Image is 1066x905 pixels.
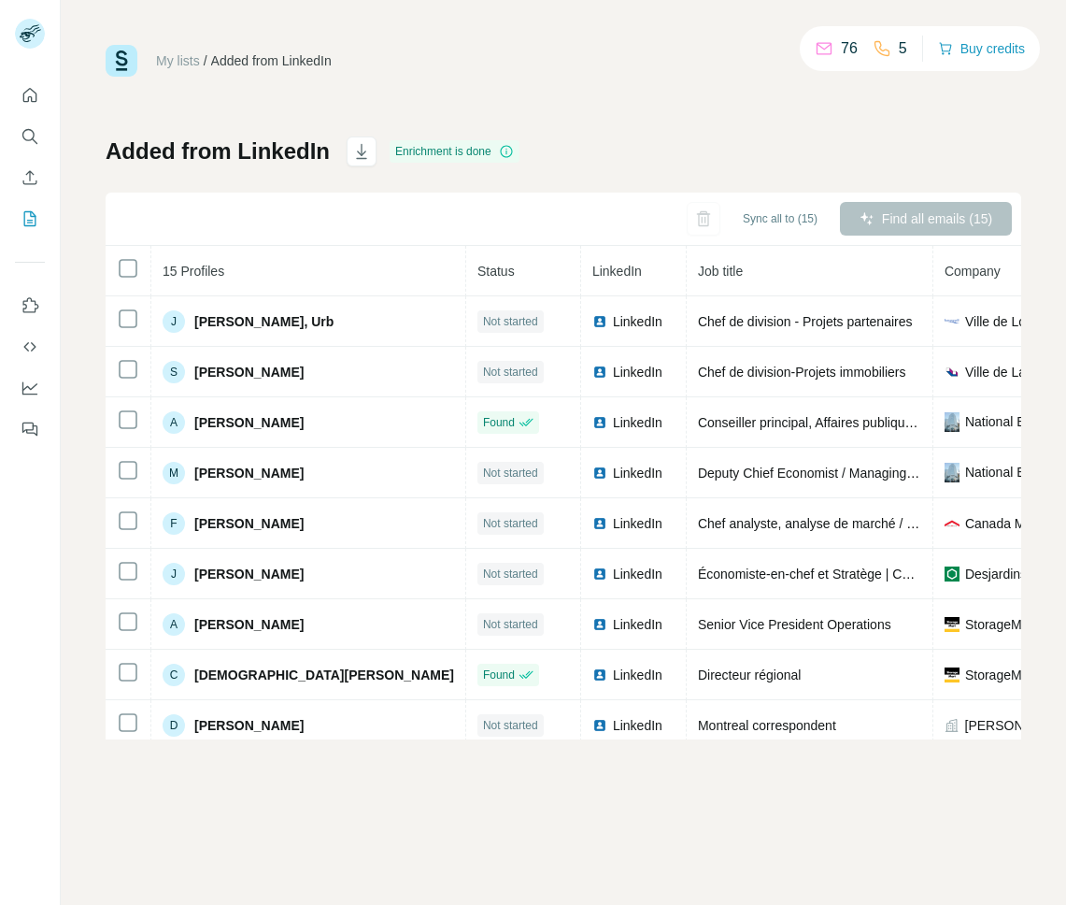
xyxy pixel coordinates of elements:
img: LinkedIn logo [592,617,607,632]
span: Deputy Chief Economist / Managing Director & Head [698,466,1003,481]
span: Not started [483,717,538,734]
div: A [163,411,185,434]
span: Not started [483,364,538,381]
img: Surfe Logo [106,45,137,77]
span: Company [945,264,1001,279]
div: F [163,512,185,535]
div: Enrichment is done [390,140,519,163]
div: S [163,361,185,383]
img: company-logo [945,617,959,632]
span: [PERSON_NAME] [194,413,304,432]
span: LinkedIn [613,565,662,583]
h1: Added from LinkedIn [106,136,330,166]
img: LinkedIn logo [592,466,607,481]
button: My lists [15,202,45,236]
div: J [163,563,185,585]
span: Found [483,414,515,431]
img: LinkedIn logo [592,668,607,682]
span: LinkedIn [613,514,662,533]
button: Buy credits [938,36,1025,62]
span: Directeur régional [698,668,802,682]
span: [PERSON_NAME] [194,363,304,381]
img: company-logo [945,668,959,682]
span: LinkedIn [613,312,662,331]
button: Dashboard [15,371,45,405]
button: Use Surfe API [15,330,45,364]
button: Enrich CSV [15,161,45,194]
span: Chef de division-Projets immobiliers [698,365,906,380]
span: Not started [483,566,538,582]
img: company-logo [945,463,959,483]
img: LinkedIn logo [592,415,607,430]
div: J [163,310,185,333]
img: LinkedIn logo [592,516,607,531]
img: LinkedIn logo [592,365,607,380]
span: LinkedIn [613,363,662,381]
p: 76 [841,37,858,60]
img: company-logo [945,567,959,582]
span: [PERSON_NAME] [194,565,304,583]
span: StorageMart [965,615,1037,634]
span: [PERSON_NAME] [194,514,304,533]
img: LinkedIn logo [592,314,607,329]
button: Feedback [15,412,45,446]
div: C [163,664,185,686]
button: Quick start [15,79,45,112]
button: Search [15,120,45,153]
span: Sync all to (15) [743,210,817,227]
span: [PERSON_NAME], Urb [194,312,334,331]
span: 15 Profiles [163,264,224,279]
span: LinkedIn [613,615,662,634]
span: [PERSON_NAME] [194,464,304,482]
span: Found [483,667,515,683]
span: [PERSON_NAME] [194,716,304,735]
span: StorageMart [965,666,1037,684]
span: LinkedIn [613,464,662,482]
span: Not started [483,313,538,330]
span: LinkedIn [592,264,642,279]
span: Desjardins [965,565,1027,583]
span: LinkedIn [613,413,662,432]
img: company-logo [945,365,959,380]
li: / [204,51,207,70]
span: Job title [698,264,743,279]
a: My lists [156,53,200,68]
span: Not started [483,465,538,481]
span: Ville de Laval [965,363,1043,381]
div: D [163,714,185,737]
span: Not started [483,515,538,532]
img: company-logo [945,412,959,433]
span: Chef de division - Projets partenaires [698,314,913,329]
div: Added from LinkedIn [211,51,332,70]
span: Status [477,264,515,279]
span: [DEMOGRAPHIC_DATA][PERSON_NAME] [194,666,454,684]
button: Use Surfe on LinkedIn [15,289,45,323]
span: [PERSON_NAME] [194,615,304,634]
img: company-logo [945,516,959,531]
img: LinkedIn logo [592,718,607,733]
p: 5 [899,37,907,60]
button: Sync all to (15) [730,205,831,233]
span: LinkedIn [613,666,662,684]
span: LinkedIn [613,716,662,735]
div: A [163,613,185,636]
div: M [163,462,185,484]
span: Senior Vice President Operations [698,617,891,632]
img: LinkedIn logo [592,567,607,582]
img: company-logo [945,319,959,324]
span: Montreal correspondent [698,718,836,733]
span: Not started [483,616,538,633]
